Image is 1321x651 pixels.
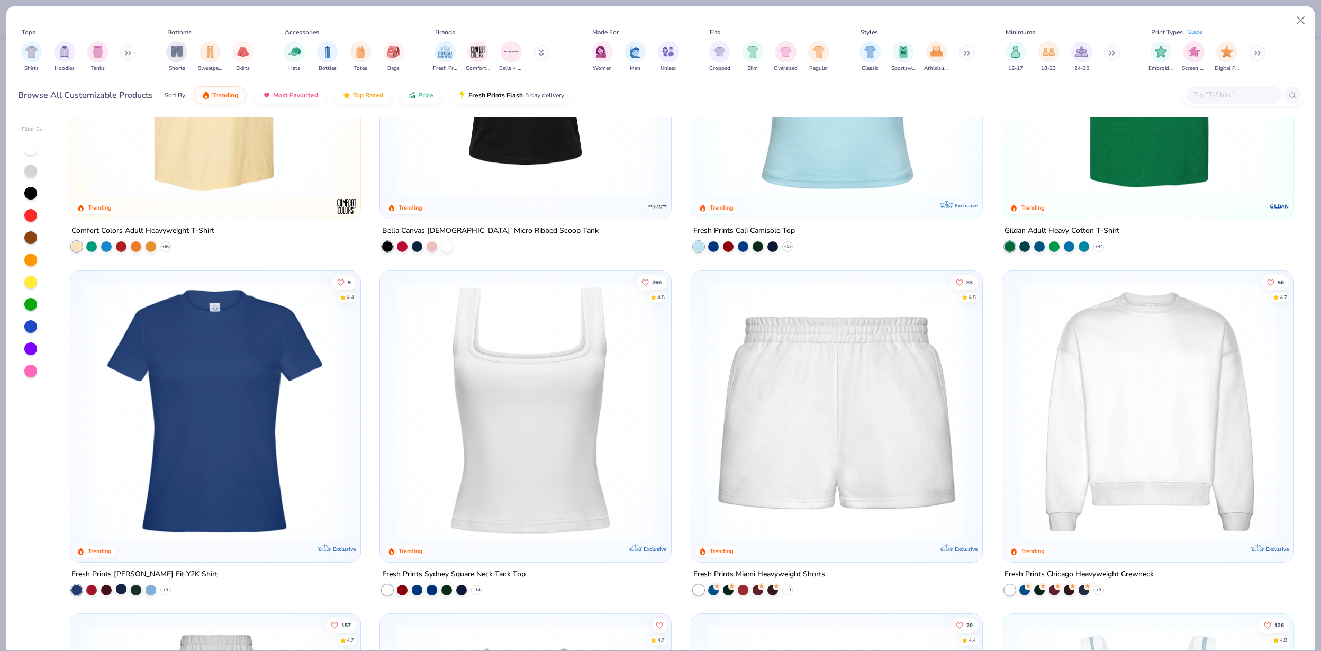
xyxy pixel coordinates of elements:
span: Slim [747,65,758,73]
span: 24-35 [1074,65,1089,73]
img: Oversized Image [780,46,792,58]
img: Embroidery Image [1155,46,1167,58]
span: Tanks [91,65,105,73]
button: filter button [924,41,948,73]
div: Comfort Colors Adult Heavyweight T-Shirt [71,224,214,237]
button: filter button [87,41,108,73]
button: filter button [891,41,916,73]
span: Most Favorited [273,91,318,100]
img: Hoodies Image [59,46,70,58]
button: Price [400,86,441,104]
span: Trending [212,91,238,100]
div: filter for Shirts [21,41,42,73]
button: Close [1291,11,1311,31]
div: filter for Bottles [317,41,338,73]
div: filter for Digital Print [1215,41,1239,73]
img: most_fav.gif [263,91,271,100]
span: 266 [653,279,662,285]
span: Men [630,65,640,73]
button: filter button [499,41,523,73]
button: filter button [658,41,679,73]
img: 6a9a0a85-ee36-4a89-9588-981a92e8a910 [80,281,350,540]
img: 3fc92740-5882-4e3e-bee8-f78ba58ba36d [349,281,619,540]
span: Fresh Prints [433,65,457,73]
div: Browse All Customizable Products [18,89,153,102]
span: 20 [966,623,973,628]
span: Embroidery [1148,65,1173,73]
img: Regular Image [813,46,825,58]
button: filter button [774,41,798,73]
div: Styles [861,28,878,37]
button: Trending [194,86,246,104]
div: filter for Hoodies [54,41,75,73]
img: Bags Image [387,46,399,58]
img: Bella + Canvas logo [647,195,668,216]
button: Like [637,275,667,290]
div: Fresh Prints Chicago Heavyweight Crewneck [1005,567,1154,581]
span: Top Rated [353,91,383,100]
div: Tops [22,28,35,37]
div: 4.7 [658,637,665,645]
div: filter for 12-17 [1005,41,1026,73]
span: 56 [1278,279,1284,285]
img: Slim Image [747,46,758,58]
div: Fits [710,28,720,37]
img: Fresh Prints Image [437,44,453,60]
span: 126 [1274,623,1284,628]
span: Digital Print [1215,65,1239,73]
img: 1358499d-a160-429c-9f1e-ad7a3dc244c9 [1013,281,1283,540]
div: filter for Hats [284,41,305,73]
span: Unisex [660,65,676,73]
span: Shorts [169,65,185,73]
div: 4.4 [347,293,354,301]
img: Women Image [596,46,608,58]
div: filter for Sweatpants [198,41,222,73]
div: Minimums [1006,28,1035,37]
button: filter button [54,41,75,73]
button: filter button [625,41,646,73]
img: Shirts Image [25,46,38,58]
div: 4.4 [969,637,976,645]
button: filter button [383,41,404,73]
img: Sweatpants Image [204,46,216,58]
img: Totes Image [355,46,366,58]
span: Regular [809,65,828,73]
div: 4.8 [658,293,665,301]
span: Bags [387,65,400,73]
button: Like [951,618,978,633]
span: 12-17 [1008,65,1023,73]
img: Digital Print Image [1221,46,1233,58]
button: filter button [350,41,371,73]
button: filter button [1182,41,1206,73]
button: filter button [1215,41,1239,73]
div: filter for Shorts [166,41,187,73]
div: Brands [435,28,455,37]
span: + 14 [473,586,481,593]
span: Screen Print [1182,65,1206,73]
div: Filter By [22,125,43,133]
button: filter button [1005,41,1026,73]
button: filter button [808,41,829,73]
span: Women [593,65,612,73]
div: Gildan Adult Heavy Cotton T-Shirt [1005,224,1119,237]
img: Tanks Image [92,46,104,58]
button: filter button [592,41,613,73]
button: filter button [1071,41,1092,73]
span: Bella + Canvas [499,65,523,73]
span: Hoodies [55,65,75,73]
span: Exclusive [955,545,978,552]
span: Totes [354,65,367,73]
span: + 16 [784,243,792,249]
button: filter button [317,41,338,73]
span: Oversized [774,65,798,73]
span: 5 day delivery [525,89,564,102]
button: Like [1262,275,1289,290]
img: Bottles Image [322,46,333,58]
span: Skirts [236,65,250,73]
button: Top Rated [334,86,391,104]
div: filter for Men [625,41,646,73]
div: filter for Embroidery [1148,41,1173,73]
img: Hats Image [288,46,301,58]
div: filter for Women [592,41,613,73]
div: filter for Comfort Colors [466,41,490,73]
